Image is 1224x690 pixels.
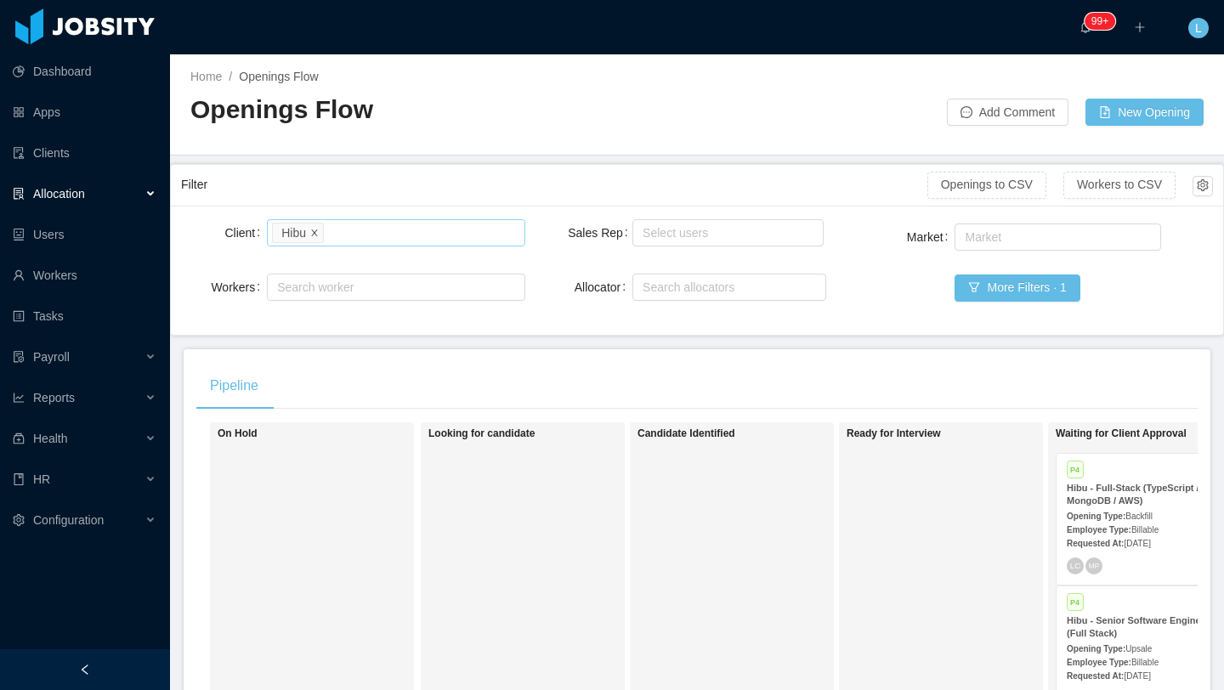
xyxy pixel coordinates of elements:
strong: Opening Type: [1067,512,1125,521]
span: Configuration [33,513,104,527]
button: icon: setting [1193,176,1213,196]
strong: Opening Type: [1067,644,1125,653]
i: icon: book [13,473,25,485]
span: MP [1089,562,1099,569]
label: Client [224,226,267,240]
a: icon: auditClients [13,136,156,170]
strong: Requested At: [1067,539,1124,548]
span: L [1195,18,1202,38]
i: icon: line-chart [13,392,25,404]
i: icon: plus [1134,21,1146,33]
a: icon: profileTasks [13,299,156,333]
strong: Requested At: [1067,671,1124,681]
a: icon: userWorkers [13,258,156,292]
strong: Hibu - Senior Software Engineer (Full Stack) [1067,615,1210,638]
span: [DATE] [1124,539,1150,548]
i: icon: medicine-box [13,433,25,444]
div: Search worker [277,279,499,296]
label: Sales Rep [568,226,634,240]
i: icon: bell [1079,21,1091,33]
strong: Employee Type: [1067,525,1131,534]
strong: Employee Type: [1067,658,1131,667]
div: Search allocators [643,279,808,296]
i: icon: file-protect [13,351,25,363]
span: Billable [1131,658,1159,667]
a: Home [190,70,222,83]
button: icon: messageAdd Comment [947,99,1068,126]
span: Upsale [1125,644,1152,653]
div: Filter [181,169,927,201]
i: icon: solution [13,188,25,200]
label: Workers [211,280,267,294]
i: icon: setting [13,514,25,526]
span: / [229,70,232,83]
span: P4 [1067,593,1084,611]
label: Allocator [575,280,632,294]
input: Client [327,223,337,243]
input: Market [960,227,969,247]
button: Workers to CSV [1063,172,1176,199]
input: Workers [272,277,281,297]
input: Sales Rep [637,223,647,243]
input: Allocator [637,277,647,297]
div: Market [965,229,1143,246]
i: icon: close [310,228,319,238]
a: icon: robotUsers [13,218,156,252]
h1: Looking for candidate [428,427,666,440]
div: Select users [643,224,806,241]
h1: On Hold [218,427,456,440]
a: icon: pie-chartDashboard [13,54,156,88]
span: Reports [33,391,75,404]
strong: Hibu - Full-Stack (TypeScript / MongoDB / AWS) [1067,483,1199,506]
span: Billable [1131,525,1159,534]
h1: Candidate Identified [637,427,875,440]
span: LC [1070,561,1081,570]
li: Hibu [272,223,324,243]
a: icon: appstoreApps [13,95,156,129]
label: Market [907,230,955,244]
span: [DATE] [1124,671,1150,681]
span: Allocation [33,187,85,201]
span: P4 [1067,461,1084,478]
sup: 127 [1085,13,1115,30]
h2: Openings Flow [190,93,697,127]
span: Backfill [1125,512,1153,521]
button: Openings to CSV [927,172,1046,199]
button: icon: file-addNew Opening [1085,99,1204,126]
button: icon: filterMore Filters · 1 [955,274,1079,302]
span: Openings Flow [239,70,318,83]
span: Payroll [33,350,70,364]
div: Hibu [281,223,306,242]
h1: Ready for Interview [847,427,1085,440]
div: Pipeline [196,362,272,410]
span: Health [33,432,67,445]
span: HR [33,472,50,486]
